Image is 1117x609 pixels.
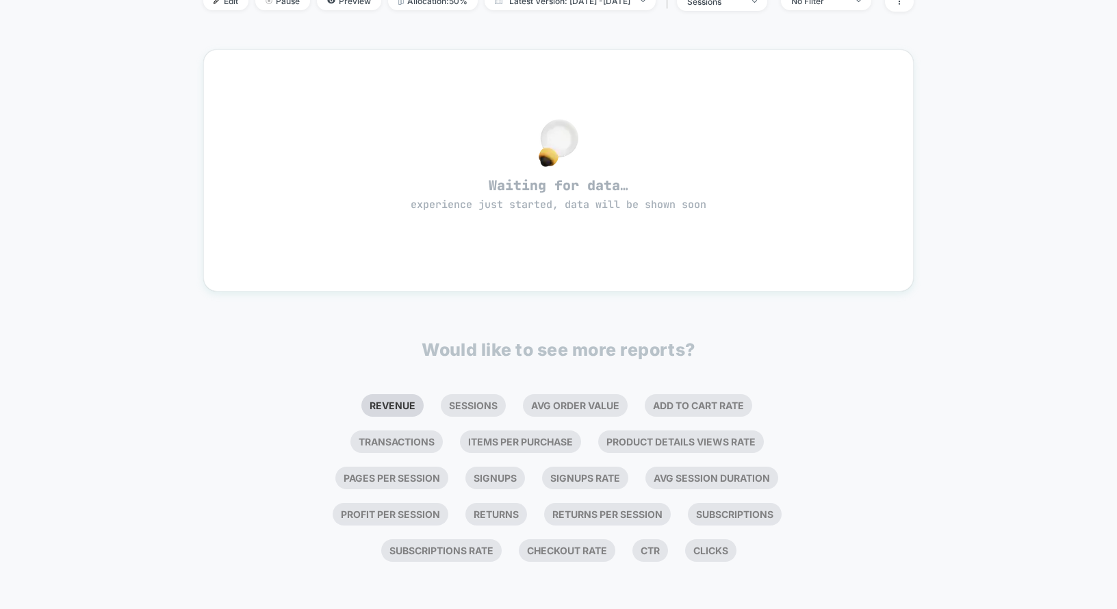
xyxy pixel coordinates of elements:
[460,430,581,453] li: Items Per Purchase
[361,394,424,417] li: Revenue
[688,503,782,526] li: Subscriptions
[411,198,706,211] span: experience just started, data will be shown soon
[539,119,578,167] img: no_data
[519,539,615,562] li: Checkout Rate
[465,467,525,489] li: Signups
[422,339,695,360] p: Would like to see more reports?
[645,467,778,489] li: Avg Session Duration
[523,394,628,417] li: Avg Order Value
[632,539,668,562] li: Ctr
[333,503,448,526] li: Profit Per Session
[228,177,889,212] span: Waiting for data…
[542,467,628,489] li: Signups Rate
[685,539,736,562] li: Clicks
[598,430,764,453] li: Product Details Views Rate
[465,503,527,526] li: Returns
[381,539,502,562] li: Subscriptions Rate
[441,394,506,417] li: Sessions
[645,394,752,417] li: Add To Cart Rate
[350,430,443,453] li: Transactions
[335,467,448,489] li: Pages Per Session
[544,503,671,526] li: Returns Per Session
